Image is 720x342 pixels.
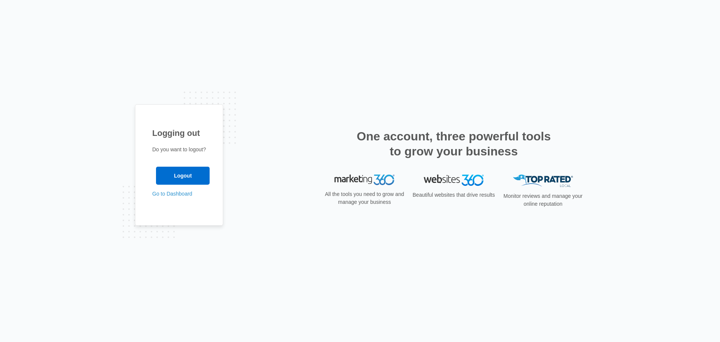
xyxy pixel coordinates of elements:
input: Logout [156,167,210,185]
img: Websites 360 [424,175,484,185]
p: Beautiful websites that drive results [412,191,496,199]
h1: Logging out [152,127,206,139]
img: Marketing 360 [334,175,394,185]
img: Top Rated Local [513,175,573,187]
p: Do you want to logout? [152,146,206,154]
p: Monitor reviews and manage your online reputation [501,192,585,208]
p: All the tools you need to grow and manage your business [322,190,406,206]
a: Go to Dashboard [152,191,192,197]
h2: One account, three powerful tools to grow your business [354,129,553,159]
